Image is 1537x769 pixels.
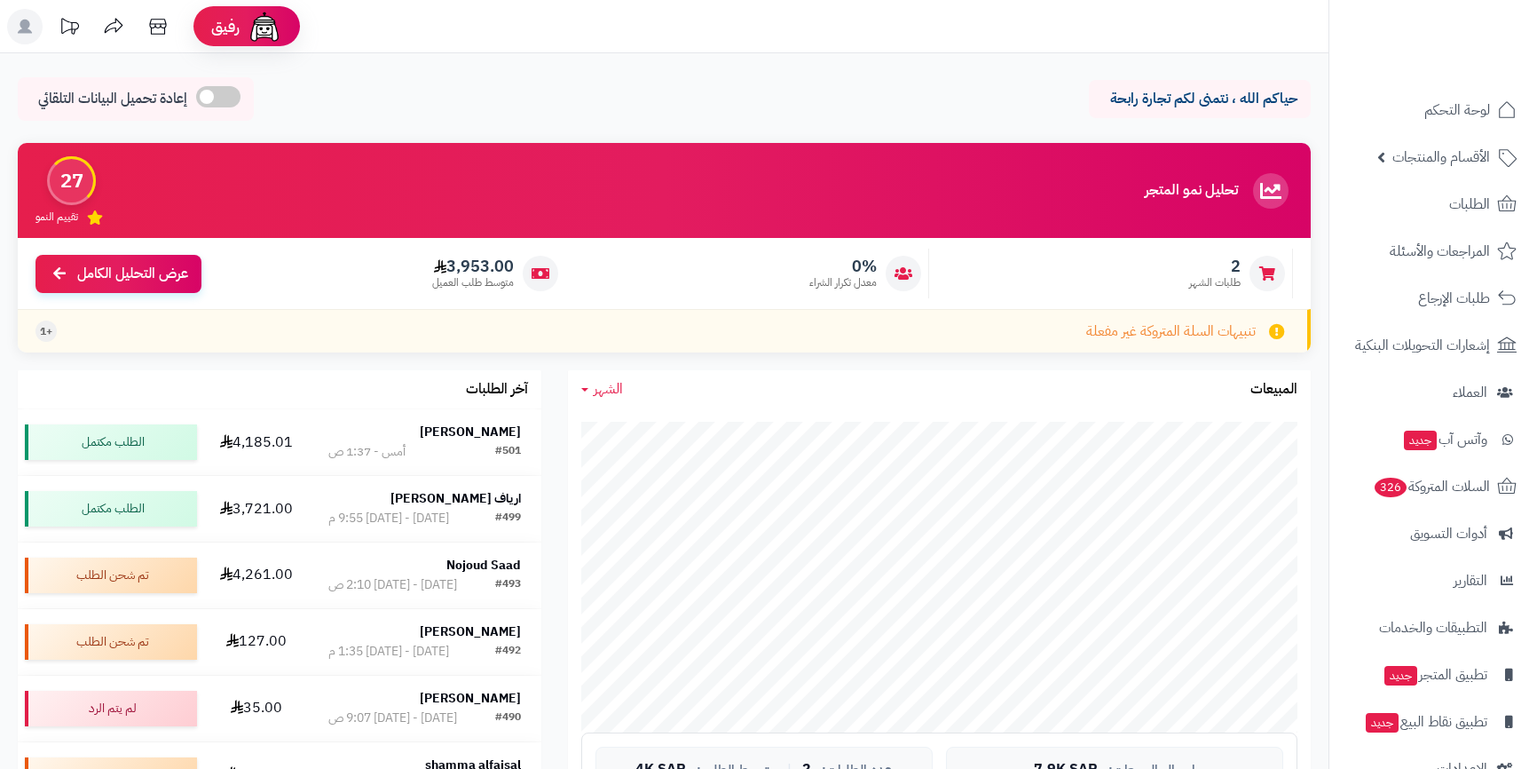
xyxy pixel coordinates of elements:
[1102,89,1297,109] p: حياكم الله ، نتمنى لكم تجارة رابحة
[328,510,449,527] div: [DATE] - [DATE] 9:55 م
[1086,321,1256,342] span: تنبيهات السلة المتروكة غير مفعلة
[1390,239,1490,264] span: المراجعات والأسئلة
[25,691,197,726] div: لم يتم الرد
[495,510,521,527] div: #499
[40,324,52,339] span: +1
[1340,465,1526,508] a: السلات المتروكة326
[495,576,521,594] div: #493
[1392,145,1490,170] span: الأقسام والمنتجات
[1404,431,1437,450] span: جديد
[38,89,187,109] span: إعادة تحميل البيانات التلقائي
[25,424,197,460] div: الطلب مكتمل
[1340,512,1526,555] a: أدوات التسويق
[204,609,308,675] td: 127.00
[809,275,877,290] span: معدل تكرار الشراء
[1250,382,1297,398] h3: المبيعات
[1340,89,1526,131] a: لوحة التحكم
[1383,662,1487,687] span: تطبيق المتجر
[25,491,197,527] div: الطلب مكتمل
[1340,606,1526,649] a: التطبيقات والخدمات
[1402,427,1487,452] span: وآتس آب
[35,210,78,225] span: تقييم النمو
[1340,371,1526,414] a: العملاء
[1145,183,1238,199] h3: تحليل نمو المتجر
[420,622,521,641] strong: [PERSON_NAME]
[328,710,457,727] div: [DATE] - [DATE] 9:07 ص
[1410,521,1487,546] span: أدوات التسويق
[35,255,201,293] a: عرض التحليل الكامل
[809,257,877,276] span: 0%
[1340,183,1526,226] a: الطلبات
[420,689,521,708] strong: [PERSON_NAME]
[1340,324,1526,367] a: إشعارات التحويلات البنكية
[1340,418,1526,461] a: وآتس آبجديد
[211,16,240,37] span: رفيق
[1340,230,1526,273] a: المراجعات والأسئلة
[77,264,188,284] span: عرض التحليل الكامل
[1418,286,1490,311] span: طلبات الإرجاع
[495,443,521,461] div: #501
[1340,559,1526,602] a: التقارير
[204,543,308,608] td: 4,261.00
[1449,192,1490,217] span: الطلبات
[204,476,308,542] td: 3,721.00
[1340,654,1526,696] a: تطبيق المتجرجديد
[1355,333,1490,358] span: إشعارات التحويلات البنكية
[390,489,521,508] strong: ارياف [PERSON_NAME]
[1416,50,1520,87] img: logo-2.png
[581,379,623,400] a: الشهر
[594,378,623,400] span: الشهر
[1373,474,1490,499] span: السلات المتروكة
[47,9,91,49] a: تحديثات المنصة
[495,643,521,661] div: #492
[328,576,457,594] div: [DATE] - [DATE] 2:10 ص
[1424,98,1490,123] span: لوحة التحكم
[432,257,514,276] span: 3,953.00
[446,556,521,575] strong: Nojoud Saad
[25,624,197,660] div: تم شحن الطلب
[1340,277,1526,320] a: طلبات الإرجاع
[328,643,449,661] div: [DATE] - [DATE] 1:35 م
[1384,666,1417,686] span: جديد
[1340,701,1526,743] a: تطبيق نقاط البيعجديد
[328,443,406,461] div: أمس - 1:37 ص
[1379,615,1487,640] span: التطبيقات والخدمات
[204,676,308,741] td: 35.00
[1454,568,1487,593] span: التقارير
[1189,275,1241,290] span: طلبات الشهر
[204,409,308,475] td: 4,185.01
[25,558,197,593] div: تم شحن الطلب
[1366,713,1399,733] span: جديد
[1189,257,1241,276] span: 2
[1375,478,1407,497] span: 326
[466,382,528,398] h3: آخر الطلبات
[1364,710,1487,734] span: تطبيق نقاط البيع
[432,275,514,290] span: متوسط طلب العميل
[420,423,521,441] strong: [PERSON_NAME]
[495,710,521,727] div: #490
[247,9,282,44] img: ai-face.png
[1453,380,1487,405] span: العملاء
